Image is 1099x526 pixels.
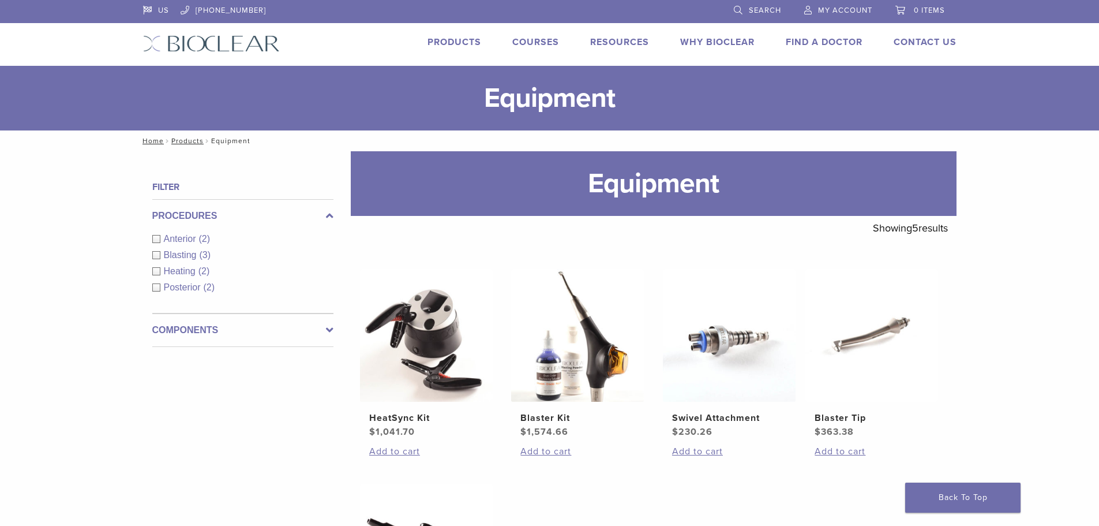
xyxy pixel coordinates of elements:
img: Blaster Tip [805,269,938,402]
img: Bioclear [143,35,280,52]
span: / [204,138,211,144]
h2: Blaster Tip [815,411,929,425]
a: Products [171,137,204,145]
a: Why Bioclear [680,36,755,48]
img: Blaster Kit [511,269,644,402]
span: (2) [199,234,211,244]
span: $ [520,426,527,438]
h4: Filter [152,180,333,194]
img: Swivel Attachment [663,269,796,402]
a: Resources [590,36,649,48]
span: 5 [912,222,918,234]
span: / [164,138,171,144]
span: 0 items [914,6,945,15]
h1: Equipment [351,151,957,216]
a: Add to cart: “Swivel Attachment” [672,445,786,458]
label: Components [152,323,333,337]
a: Swivel AttachmentSwivel Attachment $230.26 [662,269,797,439]
h2: Blaster Kit [520,411,635,425]
a: Home [139,137,164,145]
img: HeatSync Kit [360,269,493,402]
bdi: 363.38 [815,426,854,438]
span: Anterior [164,234,199,244]
span: $ [369,426,376,438]
span: Search [749,6,781,15]
a: HeatSync KitHeatSync Kit $1,041.70 [359,269,494,439]
span: (2) [198,266,210,276]
span: (2) [204,282,215,292]
a: Blaster KitBlaster Kit $1,574.66 [511,269,645,439]
label: Procedures [152,209,333,223]
span: (3) [199,250,211,260]
p: Showing results [873,216,948,240]
span: Posterior [164,282,204,292]
span: Blasting [164,250,200,260]
a: Add to cart: “HeatSync Kit” [369,445,483,458]
h2: Swivel Attachment [672,411,786,425]
a: Find A Doctor [786,36,862,48]
bdi: 1,574.66 [520,426,568,438]
h2: HeatSync Kit [369,411,483,425]
span: $ [815,426,821,438]
a: Add to cart: “Blaster Tip” [815,445,929,458]
bdi: 230.26 [672,426,712,438]
span: Heating [164,266,198,276]
bdi: 1,041.70 [369,426,415,438]
a: Products [427,36,481,48]
a: Blaster TipBlaster Tip $363.38 [805,269,939,439]
nav: Equipment [134,130,965,151]
span: My Account [818,6,872,15]
a: Add to cart: “Blaster Kit” [520,445,635,458]
a: Contact Us [894,36,957,48]
a: Back To Top [905,483,1021,513]
a: Courses [512,36,559,48]
span: $ [672,426,678,438]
